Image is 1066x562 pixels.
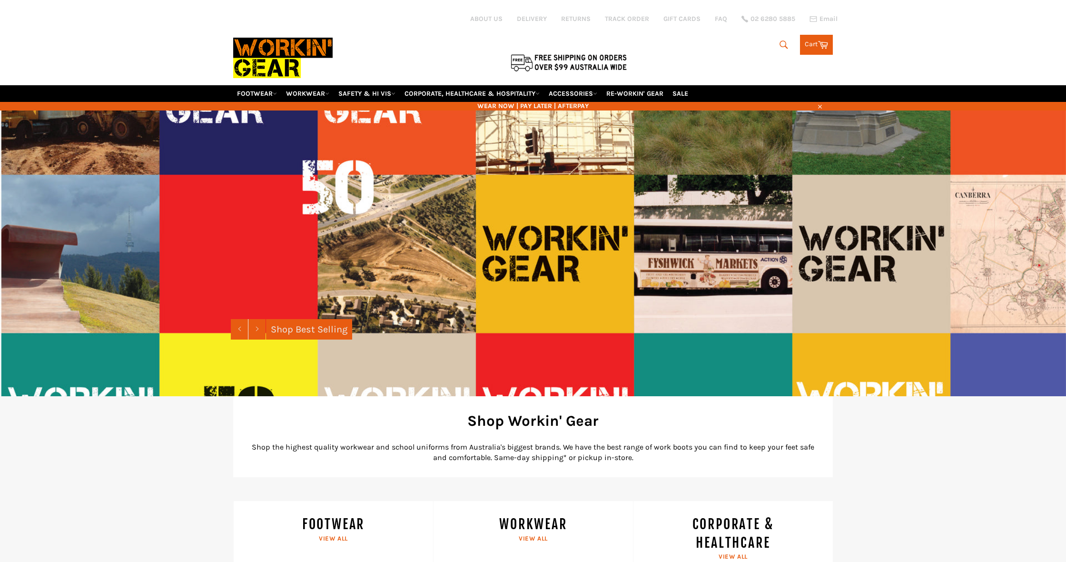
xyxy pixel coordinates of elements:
a: Cart [800,35,833,55]
h2: Shop Workin' Gear [247,411,819,431]
a: WORKWEAR [282,85,333,102]
a: SAFETY & HI VIS [335,85,399,102]
a: FOOTWEAR [233,85,281,102]
a: RE-WORKIN' GEAR [602,85,667,102]
span: Email [819,16,838,22]
p: Shop the highest quality workwear and school uniforms from Australia's biggest brands. We have th... [247,442,819,463]
img: Flat $9.95 shipping Australia wide [509,52,628,72]
a: ABOUT US [470,14,503,23]
a: DELIVERY [517,14,547,23]
img: Workin Gear leaders in Workwear, Safety Boots, PPE, Uniforms. Australia's No.1 in Workwear [233,31,333,85]
span: WEAR NOW | PAY LATER | AFTERPAY [233,101,833,110]
a: TRACK ORDER [605,14,649,23]
a: RETURNS [561,14,591,23]
a: Shop Best Selling [266,319,352,340]
a: ACCESSORIES [545,85,601,102]
a: FAQ [715,14,727,23]
a: CORPORATE, HEALTHCARE & HOSPITALITY [401,85,543,102]
span: 02 6280 5885 [750,16,795,22]
a: 02 6280 5885 [741,16,795,22]
a: Email [809,15,838,23]
a: SALE [669,85,692,102]
a: GIFT CARDS [663,14,701,23]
